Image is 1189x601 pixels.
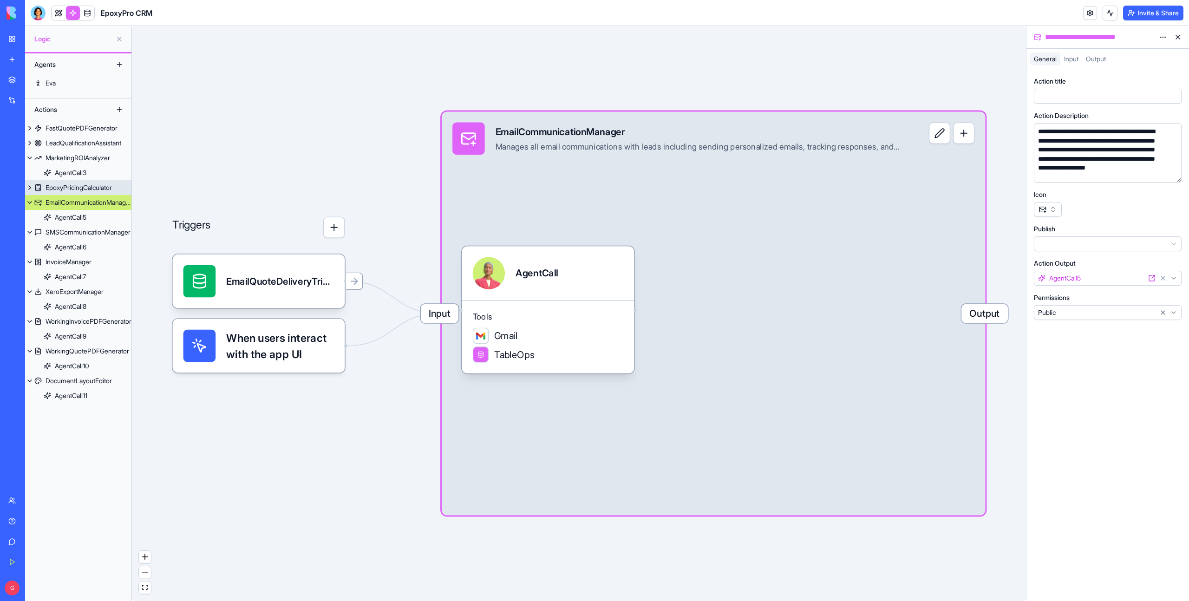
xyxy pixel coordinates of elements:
a: EpoxyPricingCalculator [25,180,131,195]
button: zoom out [139,566,151,579]
div: Eva [46,78,56,88]
a: XeroExportManager [25,284,131,299]
div: AgentCall9 [55,332,86,341]
div: FastQuotePDFGenerator [46,124,118,133]
a: AgentCall3 [25,165,131,180]
div: Manages all email communications with leads including sending personalized emails, tracking respo... [496,141,899,152]
a: AgentCall10 [25,359,131,373]
div: AgentCallToolsGmailTableOps [462,246,634,373]
div: AgentCall5 [55,213,86,222]
div: Actions [30,102,104,117]
div: DocumentLayoutEditor [46,376,112,385]
a: AgentCall8 [25,299,131,314]
span: When users interact with the app UI [226,330,334,362]
span: Input [1064,55,1078,63]
span: Gmail [494,329,518,342]
div: AgentCall8 [55,302,86,311]
div: AgentCall10 [55,361,89,371]
a: EmailCommunicationManager [25,195,131,210]
a: WorkingQuotePDFGenerator [25,344,131,359]
label: Permissions [1034,293,1070,302]
a: Eva [25,76,131,91]
label: Publish [1034,224,1055,234]
span: EpoxyPro CRM [100,7,152,19]
div: When users interact with the app UI [172,319,345,373]
a: MarketingROIAnalyzer [25,150,131,165]
label: Action Description [1034,111,1089,120]
span: Tools [473,312,624,322]
span: G [5,581,20,595]
div: AgentCall11 [55,391,87,400]
span: Output [961,304,1008,323]
a: AgentCall5 [25,210,131,225]
div: SMSCommunicationManager [46,228,131,237]
span: Logic [34,34,112,44]
g: Edge from UI_TRIGGERS to 68bb9a3f9d4af563fe24b9b0 [347,314,439,346]
button: fit view [139,581,151,594]
a: WorkingInvoicePDFGenerator [25,314,131,329]
a: SMSCommunicationManager [25,225,131,240]
a: FastQuotePDFGenerator [25,121,131,136]
div: AgentCall6 [55,242,86,252]
button: zoom in [139,551,151,563]
span: General [1034,55,1057,63]
div: InvoiceManager [46,257,91,267]
label: Action title [1034,77,1066,86]
div: MarketingROIAnalyzer [46,153,110,163]
a: DocumentLayoutEditor [25,373,131,388]
span: TableOps [494,348,535,361]
a: AgentCall7 [25,269,131,284]
a: AgentCall9 [25,329,131,344]
div: AgentCall7 [55,272,86,281]
div: EmailCommunicationManager [46,198,131,207]
div: EmailQuoteDeliveryTrigger [226,274,334,288]
span: Output [1086,55,1106,63]
g: Edge from 68bb9a4e9d4af563fe24c9fc to 68bb9a3f9d4af563fe24b9b0 [347,281,439,314]
div: EpoxyPricingCalculator [46,183,112,192]
div: WorkingQuotePDFGenerator [46,346,129,356]
div: XeroExportManager [46,287,104,296]
div: Agents [30,57,104,72]
a: AgentCall11 [25,388,131,403]
a: LeadQualificationAssistant [25,136,131,150]
div: InputEmailCommunicationManagerManages all email communications with leads including sending perso... [442,111,986,515]
a: InvoiceManager [25,255,131,269]
img: logo [7,7,64,20]
a: AgentCall6 [25,240,131,255]
div: WorkingInvoicePDFGenerator [46,317,131,326]
p: Triggers [172,216,211,238]
div: LeadQualificationAssistant [46,138,121,148]
button: Invite & Share [1123,6,1183,20]
div: AgentCall3 [55,168,86,177]
div: EmailCommunicationManager [496,125,899,138]
label: Action Output [1034,259,1076,268]
div: EmailQuoteDeliveryTrigger [172,255,345,308]
label: Icon [1034,190,1046,199]
span: Input [421,304,458,323]
div: AgentCall [516,267,558,280]
div: Triggers [172,174,345,373]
